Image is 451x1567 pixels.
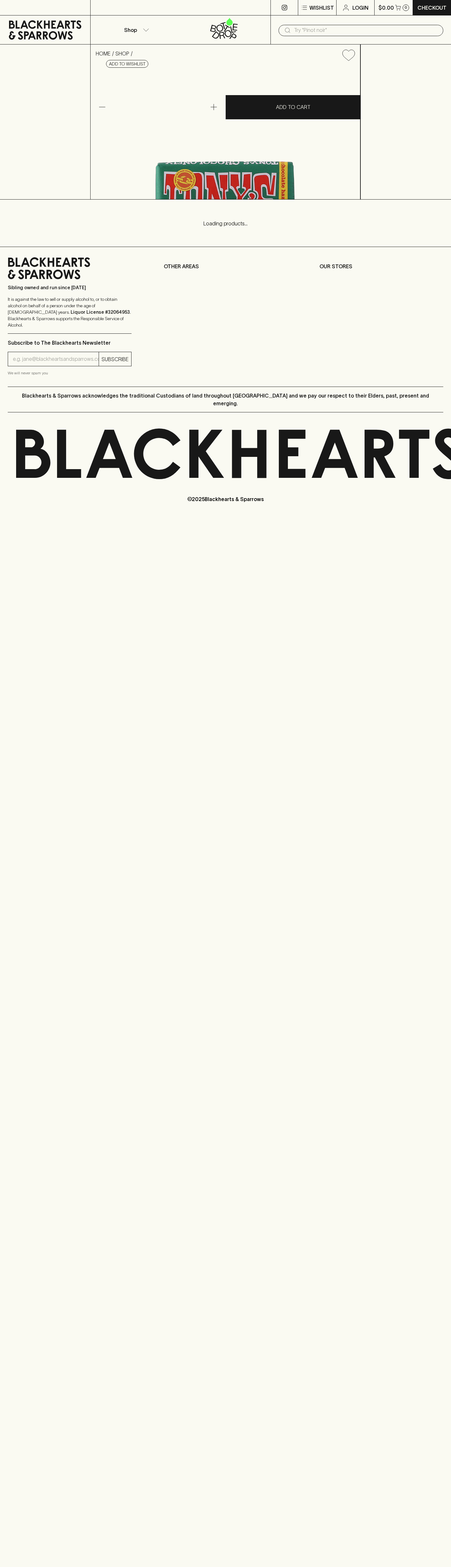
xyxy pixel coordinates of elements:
[99,352,131,366] button: SUBSCRIBE
[417,4,446,12] p: Checkout
[352,4,368,12] p: Login
[405,6,407,9] p: 0
[13,354,99,364] input: e.g. jane@blackheartsandsparrows.com.au
[71,310,130,315] strong: Liquor License #32064953
[91,15,181,44] button: Shop
[164,262,288,270] p: OTHER AREAS
[91,4,96,12] p: ⠀
[226,95,360,119] button: ADD TO CART
[102,355,129,363] p: SUBSCRIBE
[276,103,310,111] p: ADD TO CART
[8,339,132,347] p: Subscribe to The Blackhearts Newsletter
[6,220,445,227] p: Loading products...
[294,25,438,35] input: Try "Pinot noir"
[96,51,111,56] a: HOME
[319,262,443,270] p: OUR STORES
[91,66,360,199] img: 80123.png
[124,26,137,34] p: Shop
[115,51,129,56] a: SHOP
[378,4,394,12] p: $0.00
[8,296,132,328] p: It is against the law to sell or supply alcohol to, or to obtain alcohol on behalf of a person un...
[8,284,132,291] p: Sibling owned and run since [DATE]
[106,60,148,68] button: Add to wishlist
[309,4,334,12] p: Wishlist
[13,392,438,407] p: Blackhearts & Sparrows acknowledges the traditional Custodians of land throughout [GEOGRAPHIC_DAT...
[8,370,132,376] p: We will never spam you
[340,47,358,64] button: Add to wishlist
